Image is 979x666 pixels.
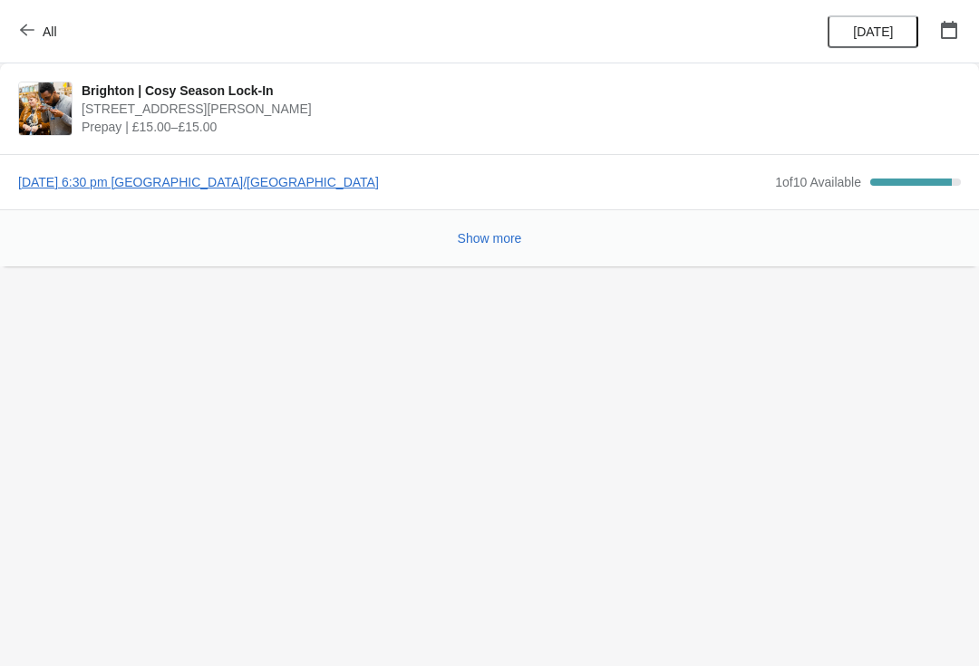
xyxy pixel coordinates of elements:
span: [DATE] [853,24,893,39]
span: Brighton | Cosy Season Lock-In [82,82,952,100]
span: [DATE] 6:30 pm [GEOGRAPHIC_DATA]/[GEOGRAPHIC_DATA] [18,173,766,191]
img: Brighton | Cosy Season Lock-In [19,82,72,135]
span: 1 of 10 Available [775,175,861,189]
button: All [9,15,72,48]
span: Show more [458,231,522,246]
button: [DATE] [828,15,918,48]
span: [STREET_ADDRESS][PERSON_NAME] [82,100,952,118]
span: All [43,24,57,39]
span: Prepay | £15.00–£15.00 [82,118,952,136]
button: Show more [451,222,529,255]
